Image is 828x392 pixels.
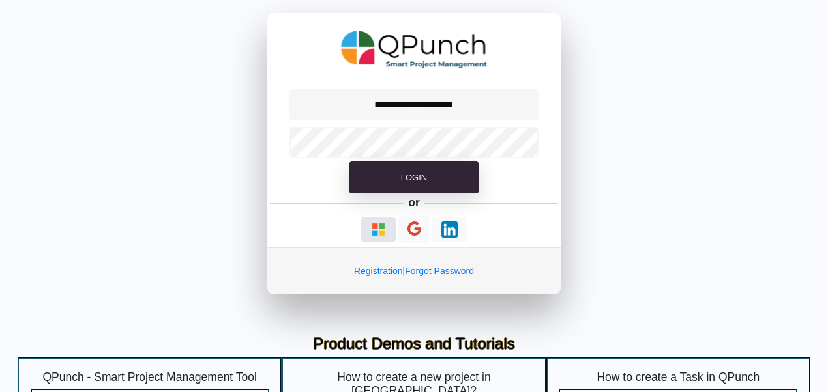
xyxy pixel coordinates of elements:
a: Registration [354,266,403,276]
span: Login [401,173,427,182]
img: Loading... [441,221,458,238]
a: Forgot Password [405,266,474,276]
button: Continue With Google [398,216,430,243]
img: QPunch [341,26,488,73]
h5: How to create a Task in QPunch [559,371,797,384]
h3: Product Demos and Tutorials [27,335,801,354]
div: | [267,247,561,294]
button: Continue With LinkedIn [432,217,467,242]
button: Login [349,161,479,194]
h5: or [406,193,422,212]
h5: QPunch - Smart Project Management Tool [31,371,269,384]
button: Continue With Microsoft Azure [361,217,396,242]
img: Loading... [370,221,387,238]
